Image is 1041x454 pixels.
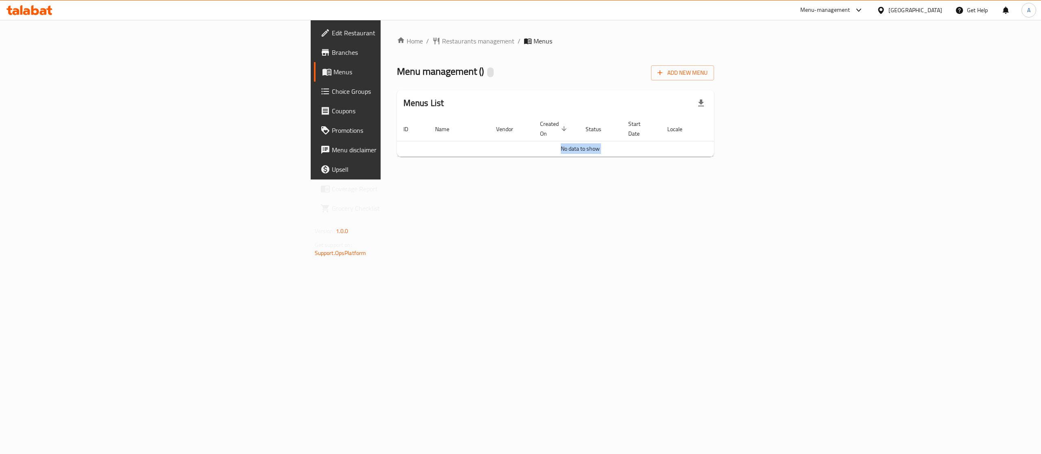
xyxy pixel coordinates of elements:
span: Menus [333,67,478,77]
a: Support.OpsPlatform [315,248,366,258]
a: Coupons [314,101,485,121]
span: Choice Groups [332,86,478,96]
span: Promotions [332,125,478,135]
span: Coupons [332,106,478,116]
div: [GEOGRAPHIC_DATA] [889,6,942,15]
span: Menu disclaimer [332,145,478,155]
div: Menu-management [800,5,850,15]
span: Branches [332,48,478,57]
span: Start Date [628,119,651,138]
span: Grocery Checklist [332,203,478,213]
a: Menu disclaimer [314,140,485,160]
span: No data to show [561,143,600,154]
button: Add New Menu [651,65,714,80]
span: Coverage Report [332,184,478,194]
span: Version: [315,226,335,236]
a: Edit Restaurant [314,23,485,43]
span: ID [403,124,419,134]
span: Edit Restaurant [332,28,478,38]
li: / [518,36,520,46]
span: Status [586,124,612,134]
div: Export file [691,93,711,113]
span: Created On [540,119,569,138]
span: Menus [534,36,552,46]
span: 1.0.0 [336,226,348,236]
table: enhanced table [397,117,764,157]
a: Menus [314,62,485,82]
nav: breadcrumb [397,36,714,46]
span: Get support on: [315,240,352,250]
a: Upsell [314,160,485,179]
a: Branches [314,43,485,62]
a: Promotions [314,121,485,140]
span: Name [435,124,460,134]
span: Vendor [496,124,524,134]
a: Coverage Report [314,179,485,199]
span: Upsell [332,164,478,174]
a: Choice Groups [314,82,485,101]
h2: Menus List [403,97,444,109]
span: Add New Menu [658,68,708,78]
th: Actions [703,117,764,141]
span: Locale [667,124,693,134]
span: A [1027,6,1030,15]
a: Grocery Checklist [314,199,485,218]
